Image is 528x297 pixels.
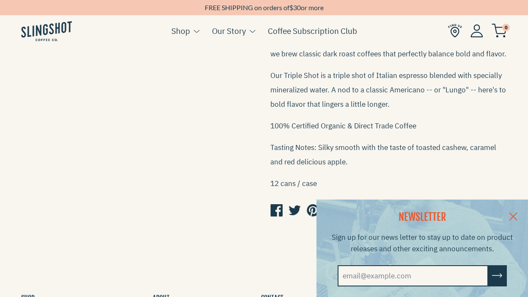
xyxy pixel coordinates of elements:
p: Our Triple Shot is a triple shot of Italian espresso blended with specially mineralized water. A ... [270,68,507,111]
span: 30 [293,3,301,11]
span: 0 [502,24,510,31]
p: Sign up for our news letter to stay up to date on product releases and other exciting announcements. [327,232,517,255]
h2: NEWSLETTER [327,210,517,225]
p: 100% Certified Organic & Direct Trade Coffee [270,119,507,133]
span: $ [289,3,293,11]
p: 12 cans / case [270,176,507,191]
img: Find Us [448,24,462,38]
a: Coffee Subscription Club [268,25,357,37]
a: 0 [492,26,507,36]
input: email@example.com [338,265,488,286]
img: Account [470,24,483,37]
a: Shop [171,25,190,37]
p: Tasting Notes: Silky smooth with the taste of toasted cashew, caramel and red delicious apple. [270,140,507,169]
img: cart [492,24,507,38]
a: Our Story [212,25,246,37]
